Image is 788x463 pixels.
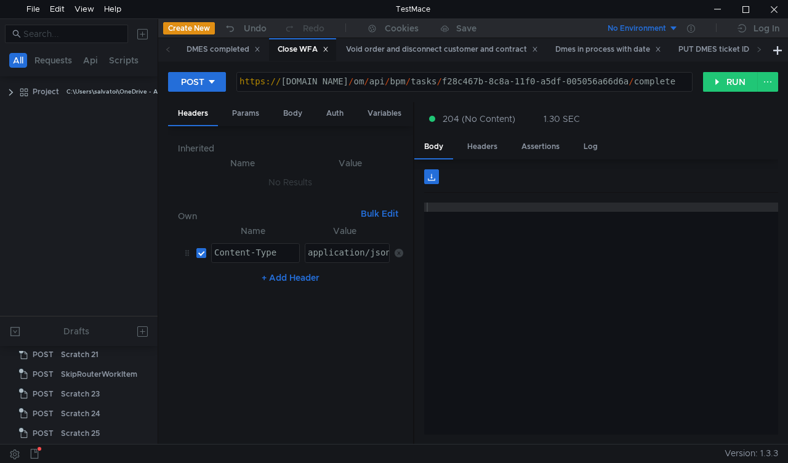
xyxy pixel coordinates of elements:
button: Requests [31,53,76,68]
div: Params [222,102,269,125]
div: Undo [244,21,267,36]
button: Scripts [105,53,142,68]
div: Variables [358,102,411,125]
div: Redo [303,21,324,36]
div: Cookies [385,21,419,36]
nz-embed-empty: No Results [268,177,312,188]
div: Headers [168,102,218,126]
div: PUT DMES ticket ID [678,43,760,56]
button: All [9,53,27,68]
div: Scratch 24 [61,405,100,423]
span: Version: 1.3.3 [725,445,778,462]
h6: Inherited [178,141,403,156]
button: Create New [163,22,215,34]
button: Undo [215,19,275,38]
div: Body [273,102,312,125]
h6: Own [178,209,356,223]
button: No Environment [593,18,678,38]
div: SkipRouterWorkItem [61,365,137,384]
input: Search... [23,27,121,41]
div: Log In [754,21,779,36]
th: Name [206,223,300,238]
span: POST [33,365,54,384]
div: C:\Users\salvatoi\OneDrive - AMDOCS\Backup Folders\Documents\testmace\Project [66,83,316,101]
div: Auth [316,102,353,125]
div: Log [574,135,608,158]
div: Scratch 25 [61,424,100,443]
span: POST [33,385,54,403]
button: + Add Header [257,270,324,285]
button: Redo [275,19,333,38]
button: POST [168,72,226,92]
div: 1.30 SEC [544,113,580,124]
button: Bulk Edit [356,206,403,221]
div: Project [33,83,59,101]
div: Drafts [63,324,89,339]
div: Void order and disconnect customer and contract [346,43,538,56]
div: Body [414,135,453,159]
th: Value [297,156,403,171]
div: Dmes in process with date [555,43,661,56]
span: POST [33,345,54,364]
div: Assertions [512,135,569,158]
div: DMES completed [187,43,260,56]
span: 204 (No Content) [443,112,515,126]
span: POST [33,405,54,423]
div: Headers [457,135,507,158]
div: Close WFA [278,43,329,56]
th: Name [188,156,297,171]
button: RUN [703,72,758,92]
div: Scratch 23 [61,385,100,403]
th: Value [300,223,390,238]
button: Api [79,53,102,68]
div: No Environment [608,23,666,34]
div: POST [181,75,204,89]
div: Scratch 21 [61,345,98,364]
div: Save [456,24,476,33]
span: POST [33,424,54,443]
